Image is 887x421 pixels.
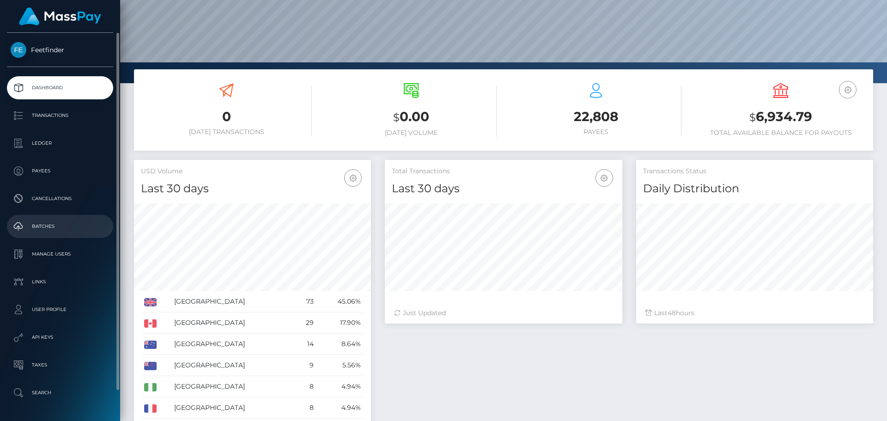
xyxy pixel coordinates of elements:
[510,128,681,136] h6: Payees
[393,111,400,124] small: $
[11,109,109,122] p: Transactions
[326,108,497,127] h3: 0.00
[294,397,317,419] td: 8
[326,129,497,137] h6: [DATE] Volume
[141,108,312,126] h3: 0
[7,381,113,404] a: Search
[144,341,157,349] img: AU.png
[11,220,109,233] p: Batches
[11,330,109,344] p: API Keys
[171,312,294,334] td: [GEOGRAPHIC_DATA]
[144,404,157,413] img: FR.png
[7,326,113,349] a: API Keys
[144,319,157,328] img: CA.png
[7,354,113,377] a: Taxes
[171,355,294,376] td: [GEOGRAPHIC_DATA]
[317,376,364,397] td: 4.94%
[11,358,109,372] p: Taxes
[144,362,157,370] img: NZ.png
[749,111,756,124] small: $
[643,167,866,176] h5: Transactions Status
[144,383,157,391] img: NG.png
[392,167,615,176] h5: Total Transactions
[294,334,317,355] td: 14
[171,397,294,419] td: [GEOGRAPHIC_DATA]
[294,312,317,334] td: 29
[144,298,157,306] img: GB.png
[7,187,113,210] a: Cancellations
[7,243,113,266] a: Manage Users
[668,309,676,317] span: 48
[7,270,113,293] a: Links
[7,159,113,183] a: Payees
[317,355,364,376] td: 5.56%
[11,42,26,58] img: Feetfinder
[7,298,113,321] a: User Profile
[643,181,866,197] h4: Daily Distribution
[11,136,109,150] p: Ledger
[645,308,864,318] div: Last hours
[11,164,109,178] p: Payees
[392,181,615,197] h4: Last 30 days
[317,334,364,355] td: 8.64%
[317,291,364,312] td: 45.06%
[317,312,364,334] td: 17.90%
[171,376,294,397] td: [GEOGRAPHIC_DATA]
[510,108,681,126] h3: 22,808
[11,81,109,95] p: Dashboard
[11,386,109,400] p: Search
[394,308,613,318] div: Just Updated
[7,215,113,238] a: Batches
[695,108,866,127] h3: 6,934.79
[7,76,113,99] a: Dashboard
[141,128,312,136] h6: [DATE] Transactions
[294,291,317,312] td: 73
[11,303,109,317] p: User Profile
[317,397,364,419] td: 4.94%
[7,104,113,127] a: Transactions
[294,376,317,397] td: 8
[7,46,113,54] span: Feetfinder
[171,334,294,355] td: [GEOGRAPHIC_DATA]
[11,247,109,261] p: Manage Users
[294,355,317,376] td: 9
[695,129,866,137] h6: Total Available Balance for Payouts
[171,291,294,312] td: [GEOGRAPHIC_DATA]
[11,192,109,206] p: Cancellations
[7,132,113,155] a: Ledger
[141,181,364,197] h4: Last 30 days
[141,167,364,176] h5: USD Volume
[11,275,109,289] p: Links
[19,7,101,25] img: MassPay Logo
